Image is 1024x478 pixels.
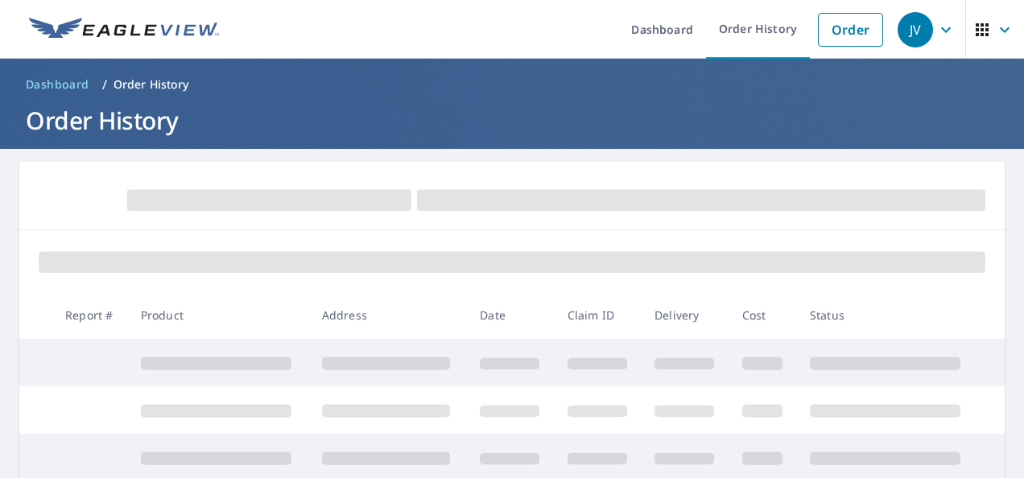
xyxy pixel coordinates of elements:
[729,291,797,339] th: Cost
[26,76,89,93] span: Dashboard
[818,13,883,47] a: Order
[467,291,554,339] th: Date
[29,18,219,42] img: EV Logo
[19,72,1005,97] nav: breadcrumb
[19,72,96,97] a: Dashboard
[52,291,128,339] th: Report #
[797,291,978,339] th: Status
[555,291,642,339] th: Claim ID
[19,104,1005,137] h1: Order History
[102,75,107,94] li: /
[114,76,189,93] p: Order History
[128,291,309,339] th: Product
[642,291,729,339] th: Delivery
[898,12,933,47] div: JV
[309,291,467,339] th: Address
